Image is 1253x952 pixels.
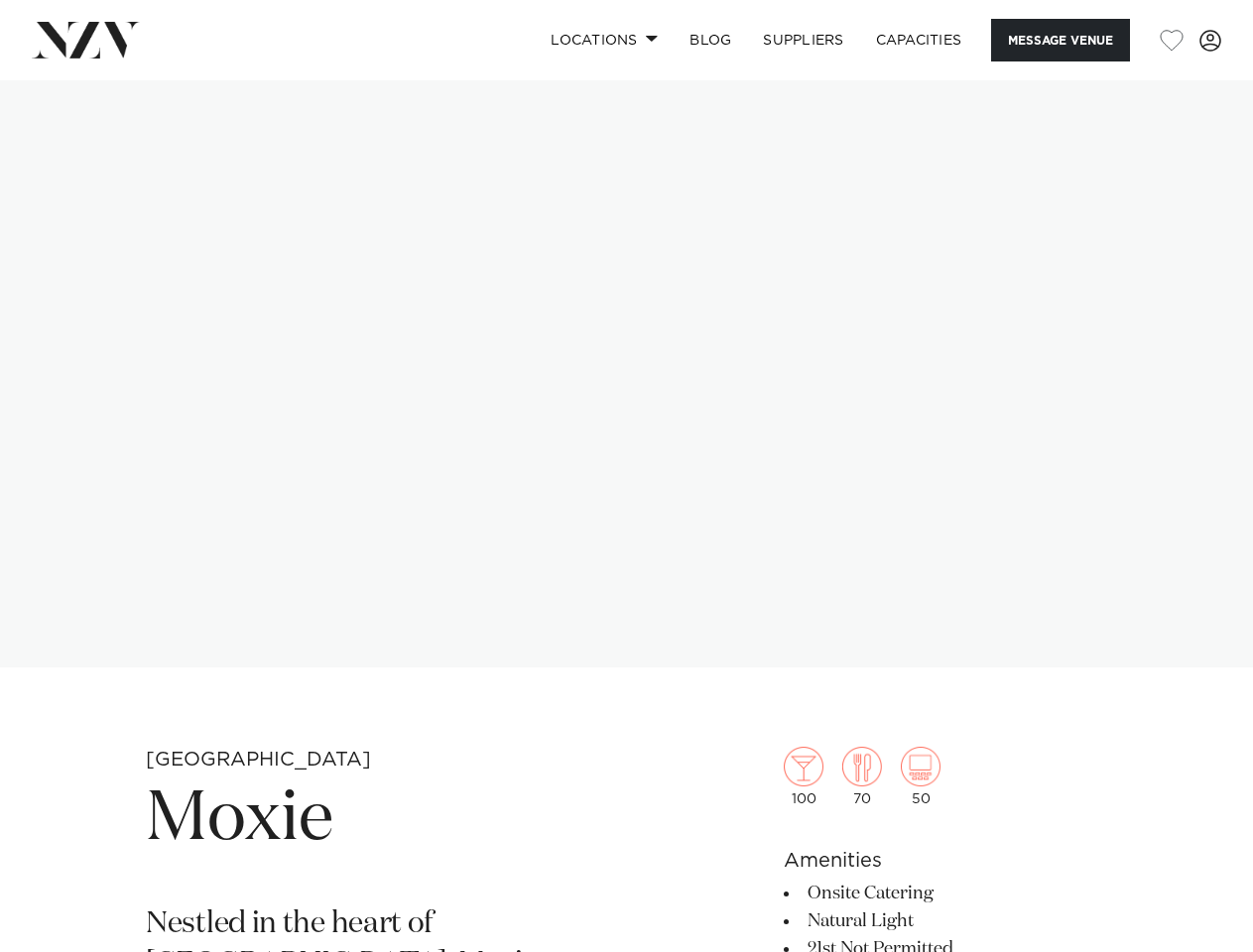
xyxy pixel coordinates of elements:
a: BLOG [674,19,747,61]
a: Capacities [860,19,978,61]
img: theatre.png [901,747,940,786]
img: dining.png [842,747,882,786]
h6: Amenities [784,846,1107,876]
li: Onsite Catering [784,880,1107,907]
h1: Moxie [146,774,643,866]
div: 70 [842,747,882,806]
div: 50 [901,747,940,806]
button: Message Venue [991,19,1130,61]
div: 100 [784,747,823,806]
a: SUPPLIERS [747,19,859,61]
a: Locations [535,19,674,61]
li: Natural Light [784,907,1107,935]
small: [GEOGRAPHIC_DATA] [146,750,371,770]
img: nzv-logo.png [32,22,140,58]
img: cocktail.png [784,747,823,786]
